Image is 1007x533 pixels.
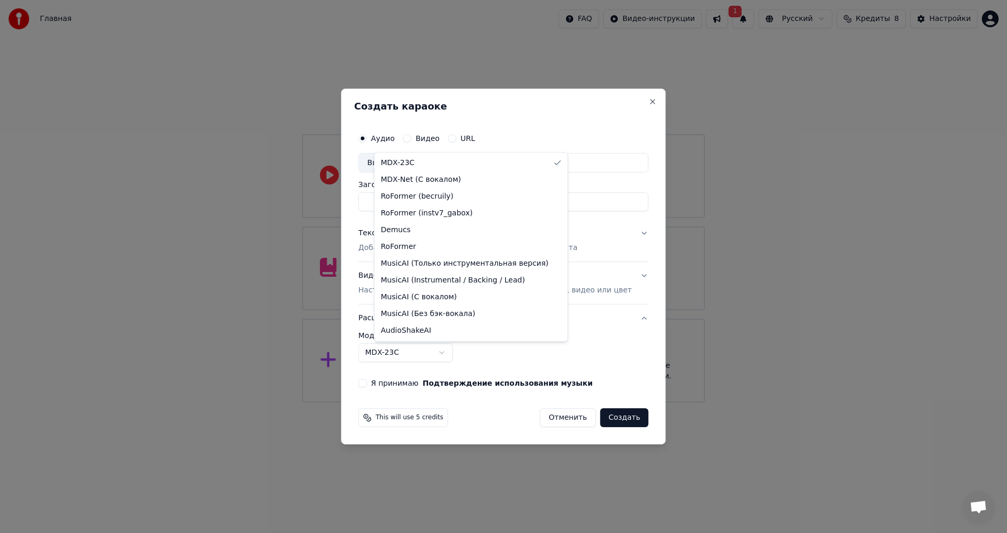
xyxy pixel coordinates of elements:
[381,208,473,219] span: RoFormer (instv7_gabox)
[381,309,475,319] span: MusicAI (Без бэк-вокала)
[381,325,431,336] span: AudioShakeAI
[381,258,549,269] span: MusicAI (Только инструментальная версия)
[381,191,454,202] span: RoFormer (becruily)
[381,158,414,168] span: MDX-23C
[381,225,411,235] span: Demucs
[381,242,416,252] span: RoFormer
[381,275,525,286] span: MusicAI (Instrumental / Backing / Lead)
[381,292,457,302] span: MusicAI (С вокалом)
[381,175,461,185] span: MDX-Net (С вокалом)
